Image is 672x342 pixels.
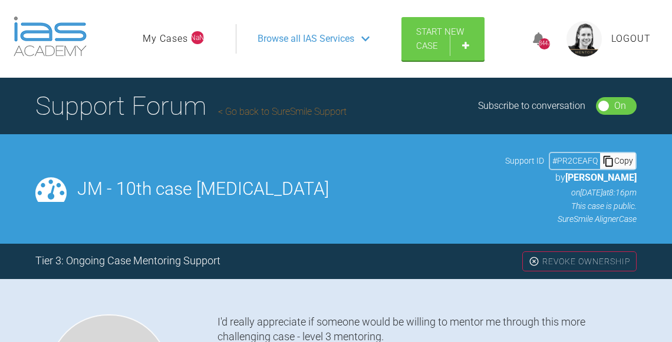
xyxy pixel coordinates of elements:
a: My Cases [143,31,188,47]
span: Start New Case [416,26,464,51]
img: close.456c75e0.svg [529,256,539,267]
div: Subscribe to conversation [478,98,585,114]
a: Logout [611,31,651,47]
span: [PERSON_NAME] [565,172,637,183]
a: Start New Case [401,17,485,61]
div: Copy [600,153,635,168]
span: NaN [191,31,204,44]
img: logo-light.3e3ef733.png [14,16,87,57]
h2: JM - 10th case [MEDICAL_DATA] [77,180,495,198]
img: profile.png [566,21,602,57]
p: on [DATE] at 8:16pm [505,186,637,199]
span: Browse all IAS Services [258,31,354,47]
p: by [505,170,637,185]
span: Support ID [505,154,544,167]
div: On [614,98,626,114]
div: 8447 [539,38,550,49]
a: Go back to SureSmile Support [218,106,347,117]
p: SureSmile Aligner Case [505,212,637,225]
h1: Support Forum [35,85,347,127]
div: Tier 3: Ongoing Case Mentoring Support [35,253,220,270]
p: This case is public. [505,200,637,212]
div: Revoke Ownership [522,251,637,271]
div: # PR2CEAFQ [550,154,600,167]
